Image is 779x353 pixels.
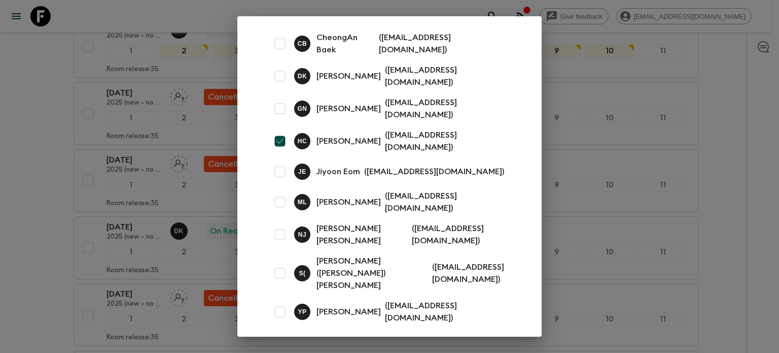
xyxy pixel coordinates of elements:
p: [PERSON_NAME] [316,196,381,208]
p: ( [EMAIL_ADDRESS][DOMAIN_NAME] ) [385,64,509,88]
p: ( [EMAIL_ADDRESS][DOMAIN_NAME] ) [385,190,509,214]
p: H C [298,137,307,145]
p: ( [EMAIL_ADDRESS][DOMAIN_NAME] ) [385,129,509,153]
p: ( [EMAIL_ADDRESS][DOMAIN_NAME] ) [385,97,509,121]
p: [PERSON_NAME] ([PERSON_NAME]) [PERSON_NAME] [316,255,428,292]
p: J E [298,168,306,176]
p: S ( [299,269,305,277]
p: ( [EMAIL_ADDRESS][DOMAIN_NAME] ) [432,261,509,285]
p: [PERSON_NAME] [PERSON_NAME] [316,222,408,247]
p: ( [EMAIL_ADDRESS][DOMAIN_NAME] ) [364,166,504,178]
p: [PERSON_NAME] [316,135,381,147]
p: [PERSON_NAME] [316,70,381,82]
p: Jiyoon Eom [316,166,360,178]
p: C B [298,40,307,48]
p: CheongAn Baek [316,31,375,56]
p: Y P [298,308,306,316]
p: ( [EMAIL_ADDRESS][DOMAIN_NAME] ) [412,222,509,247]
p: G N [297,105,307,113]
p: [PERSON_NAME] [316,306,381,318]
p: D K [298,72,307,80]
p: N J [298,231,307,239]
p: ( [EMAIL_ADDRESS][DOMAIN_NAME] ) [385,300,509,324]
p: ( [EMAIL_ADDRESS][DOMAIN_NAME] ) [379,31,509,56]
p: [PERSON_NAME] [316,103,381,115]
p: M L [298,198,307,206]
